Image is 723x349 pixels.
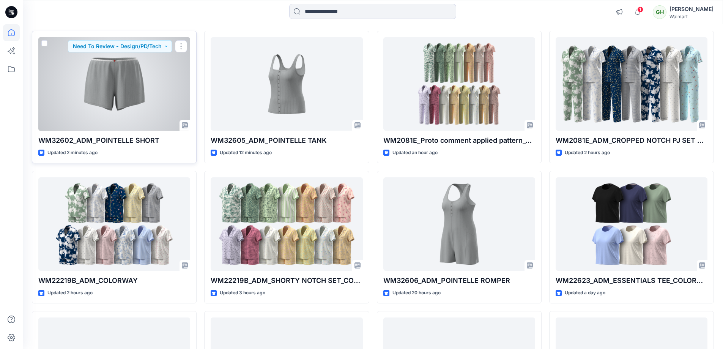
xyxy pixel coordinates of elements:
[383,135,535,146] p: WM2081E_Proto comment applied pattern_COLORWAY
[556,37,707,131] a: WM2081E_ADM_CROPPED NOTCH PJ SET w/ STRAIGHT HEM TOP_COLORWAY
[211,135,362,146] p: WM32605_ADM_POINTELLE TANK
[669,14,714,19] div: Walmart
[220,149,272,157] p: Updated 12 minutes ago
[383,177,535,271] a: WM32606_ADM_POINTELLE ROMPER
[211,177,362,271] a: WM22219B_ADM_SHORTY NOTCH SET_COLORWAY
[565,289,605,297] p: Updated a day ago
[38,177,190,271] a: WM22219B_ADM_COLORWAY
[220,289,265,297] p: Updated 3 hours ago
[38,135,190,146] p: WM32602_ADM_POINTELLE SHORT
[392,289,441,297] p: Updated 20 hours ago
[556,275,707,286] p: WM22623_ADM_ESSENTIALS TEE_COLORWAY
[556,135,707,146] p: WM2081E_ADM_CROPPED NOTCH PJ SET w/ STRAIGHT HEM TOP_COLORWAY
[383,275,535,286] p: WM32606_ADM_POINTELLE ROMPER
[38,37,190,131] a: WM32602_ADM_POINTELLE SHORT
[637,6,643,13] span: 1
[556,177,707,271] a: WM22623_ADM_ESSENTIALS TEE_COLORWAY
[392,149,438,157] p: Updated an hour ago
[653,5,666,19] div: GH
[47,289,93,297] p: Updated 2 hours ago
[211,37,362,131] a: WM32605_ADM_POINTELLE TANK
[669,5,714,14] div: [PERSON_NAME]
[565,149,610,157] p: Updated 2 hours ago
[383,37,535,131] a: WM2081E_Proto comment applied pattern_COLORWAY
[38,275,190,286] p: WM22219B_ADM_COLORWAY
[47,149,98,157] p: Updated 2 minutes ago
[211,275,362,286] p: WM22219B_ADM_SHORTY NOTCH SET_COLORWAY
